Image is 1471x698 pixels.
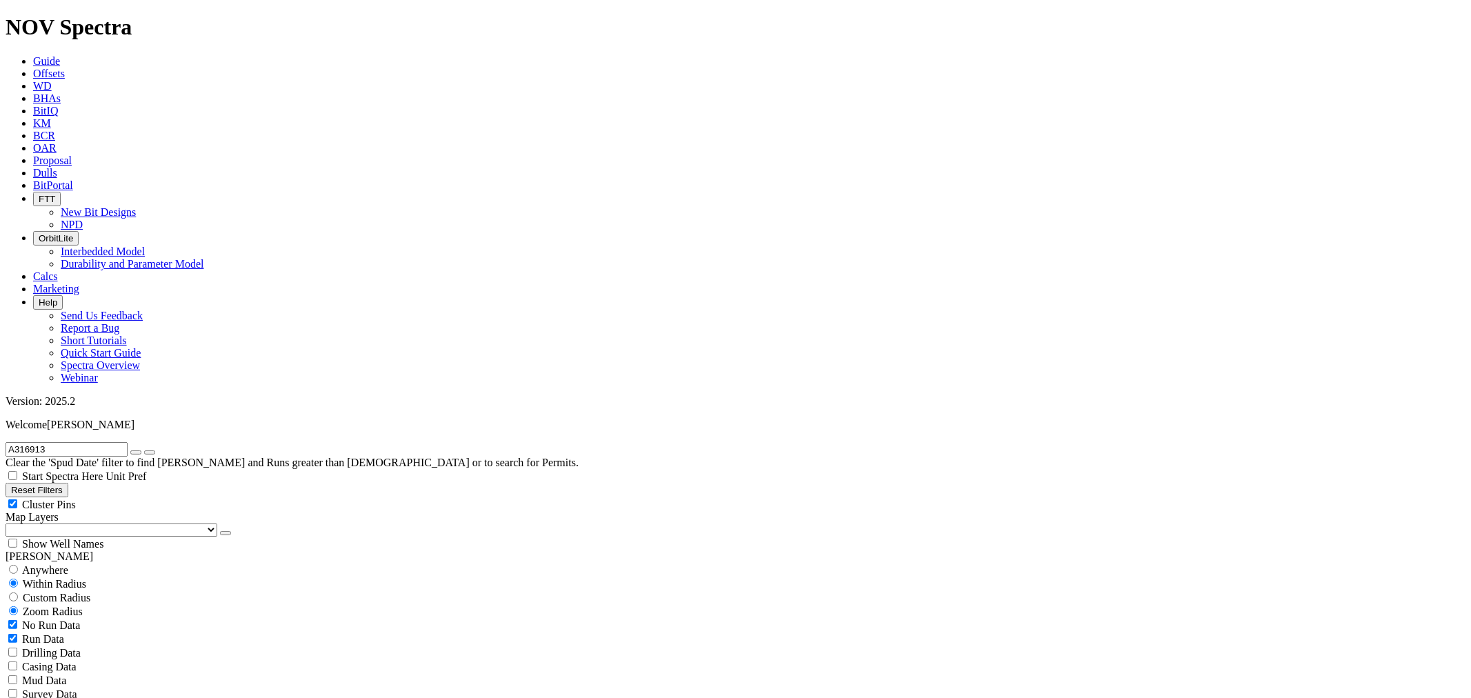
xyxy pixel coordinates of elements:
[61,372,98,383] a: Webinar
[61,258,204,270] a: Durability and Parameter Model
[22,647,81,659] span: Drilling Data
[33,231,79,246] button: OrbitLite
[33,105,58,117] a: BitIQ
[8,471,17,480] input: Start Spectra Here
[33,179,73,191] a: BitPortal
[33,270,58,282] a: Calcs
[22,633,64,645] span: Run Data
[6,457,579,468] span: Clear the 'Spud Date' filter to find [PERSON_NAME] and Runs greater than [DEMOGRAPHIC_DATA] or to...
[22,675,66,686] span: Mud Data
[106,470,146,482] span: Unit Pref
[22,470,103,482] span: Start Spectra Here
[33,130,55,141] a: BCR
[39,297,57,308] span: Help
[22,538,103,550] span: Show Well Names
[61,359,140,371] a: Spectra Overview
[33,80,52,92] a: WD
[33,283,79,295] a: Marketing
[6,395,1465,408] div: Version: 2025.2
[33,167,57,179] a: Dulls
[22,661,77,672] span: Casing Data
[6,550,1465,563] div: [PERSON_NAME]
[61,322,119,334] a: Report a Bug
[61,335,127,346] a: Short Tutorials
[61,206,136,218] a: New Bit Designs
[6,483,68,497] button: Reset Filters
[6,419,1465,431] p: Welcome
[23,578,86,590] span: Within Radius
[33,55,60,67] a: Guide
[33,142,57,154] a: OAR
[6,14,1465,40] h1: NOV Spectra
[33,154,72,166] a: Proposal
[33,192,61,206] button: FTT
[39,233,73,243] span: OrbitLite
[22,499,76,510] span: Cluster Pins
[33,68,65,79] a: Offsets
[61,219,83,230] a: NPD
[33,117,51,129] a: KM
[33,92,61,104] a: BHAs
[33,295,63,310] button: Help
[22,564,68,576] span: Anywhere
[22,619,80,631] span: No Run Data
[61,246,145,257] a: Interbedded Model
[39,194,55,204] span: FTT
[23,606,83,617] span: Zoom Radius
[61,347,141,359] a: Quick Start Guide
[6,442,128,457] input: Search
[23,592,90,604] span: Custom Radius
[6,511,59,523] span: Map Layers
[47,419,134,430] span: [PERSON_NAME]
[61,310,143,321] a: Send Us Feedback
